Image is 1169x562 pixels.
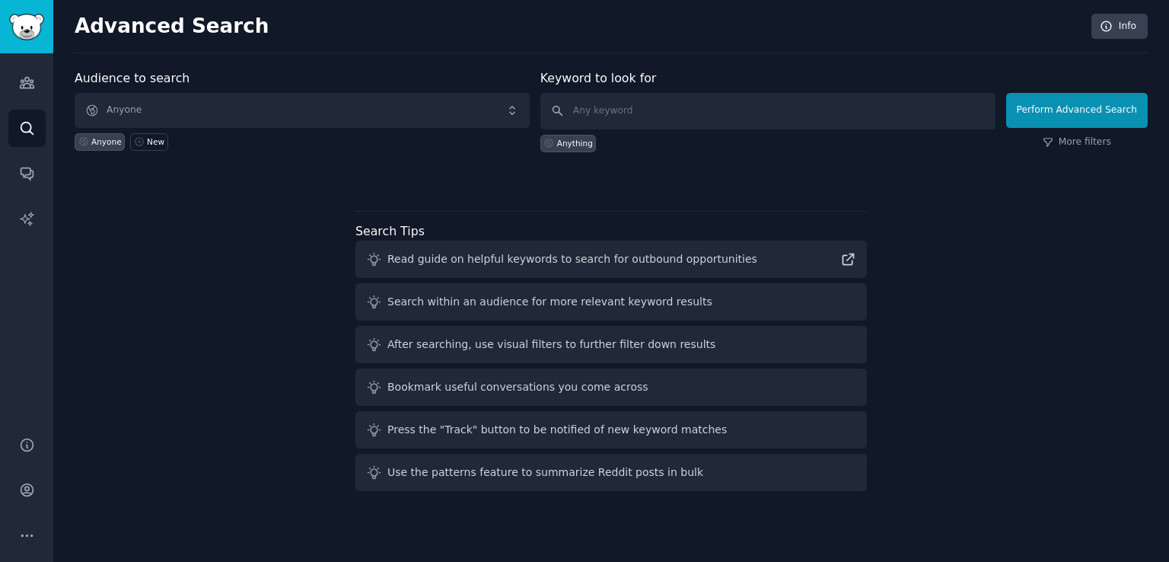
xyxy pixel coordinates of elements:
[1006,93,1148,128] button: Perform Advanced Search
[387,422,727,438] div: Press the "Track" button to be notified of new keyword matches
[387,379,648,395] div: Bookmark useful conversations you come across
[75,14,1083,39] h2: Advanced Search
[540,71,657,85] label: Keyword to look for
[387,251,757,267] div: Read guide on helpful keywords to search for outbound opportunities
[1091,14,1148,40] a: Info
[130,133,167,151] a: New
[387,465,703,481] div: Use the patterns feature to summarize Reddit posts in bulk
[1043,136,1111,149] a: More filters
[147,136,164,147] div: New
[91,136,122,147] div: Anyone
[75,93,530,128] button: Anyone
[9,14,44,40] img: GummySearch logo
[540,93,995,129] input: Any keyword
[75,71,190,85] label: Audience to search
[387,294,712,310] div: Search within an audience for more relevant keyword results
[387,337,715,353] div: After searching, use visual filters to further filter down results
[355,224,425,238] label: Search Tips
[557,138,593,148] div: Anything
